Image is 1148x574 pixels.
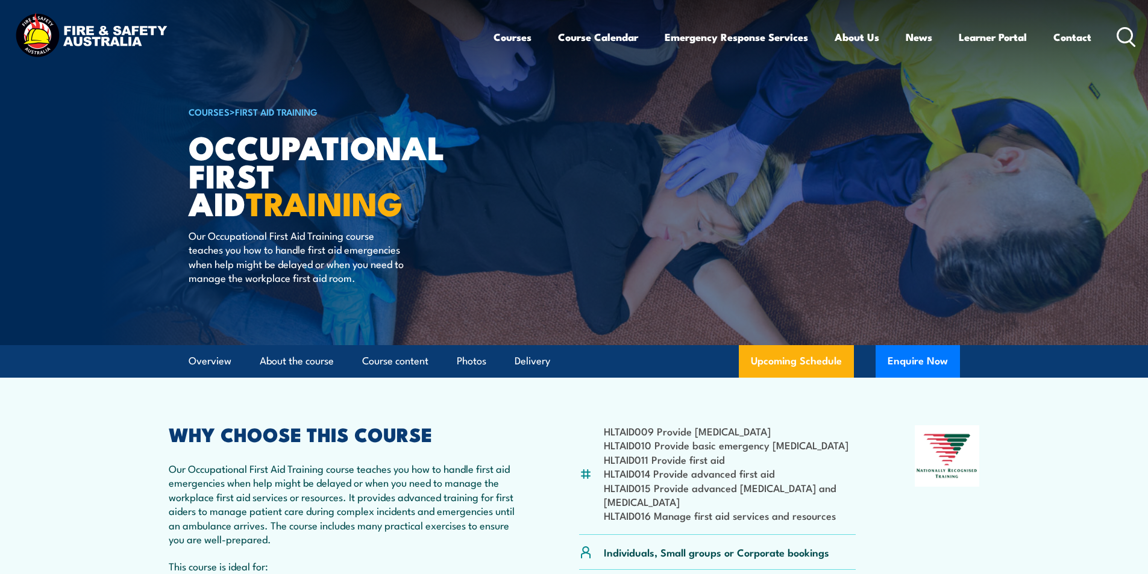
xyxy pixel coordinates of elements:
strong: TRAINING [246,177,403,227]
img: Nationally Recognised Training logo. [915,425,980,487]
li: HLTAID014 Provide advanced first aid [604,466,856,480]
li: HLTAID015 Provide advanced [MEDICAL_DATA] and [MEDICAL_DATA] [604,481,856,509]
a: Contact [1053,21,1091,53]
li: HLTAID016 Manage first aid services and resources [604,508,856,522]
h2: WHY CHOOSE THIS COURSE [169,425,521,442]
p: Our Occupational First Aid Training course teaches you how to handle first aid emergencies when h... [169,461,521,546]
a: Course content [362,345,428,377]
h6: > [189,104,486,119]
p: This course is ideal for: [169,559,521,573]
p: Our Occupational First Aid Training course teaches you how to handle first aid emergencies when h... [189,228,409,285]
a: COURSES [189,105,230,118]
a: Learner Portal [959,21,1027,53]
a: About Us [835,21,879,53]
a: About the course [260,345,334,377]
a: Delivery [515,345,550,377]
button: Enquire Now [876,345,960,378]
a: Courses [494,21,532,53]
li: HLTAID011 Provide first aid [604,452,856,466]
a: Overview [189,345,231,377]
a: First Aid Training [235,105,318,118]
a: News [906,21,932,53]
li: HLTAID009 Provide [MEDICAL_DATA] [604,424,856,438]
a: Course Calendar [558,21,638,53]
li: HLTAID010 Provide basic emergency [MEDICAL_DATA] [604,438,856,452]
a: Emergency Response Services [665,21,808,53]
a: Photos [457,345,486,377]
p: Individuals, Small groups or Corporate bookings [604,545,829,559]
h1: Occupational First Aid [189,133,486,217]
a: Upcoming Schedule [739,345,854,378]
